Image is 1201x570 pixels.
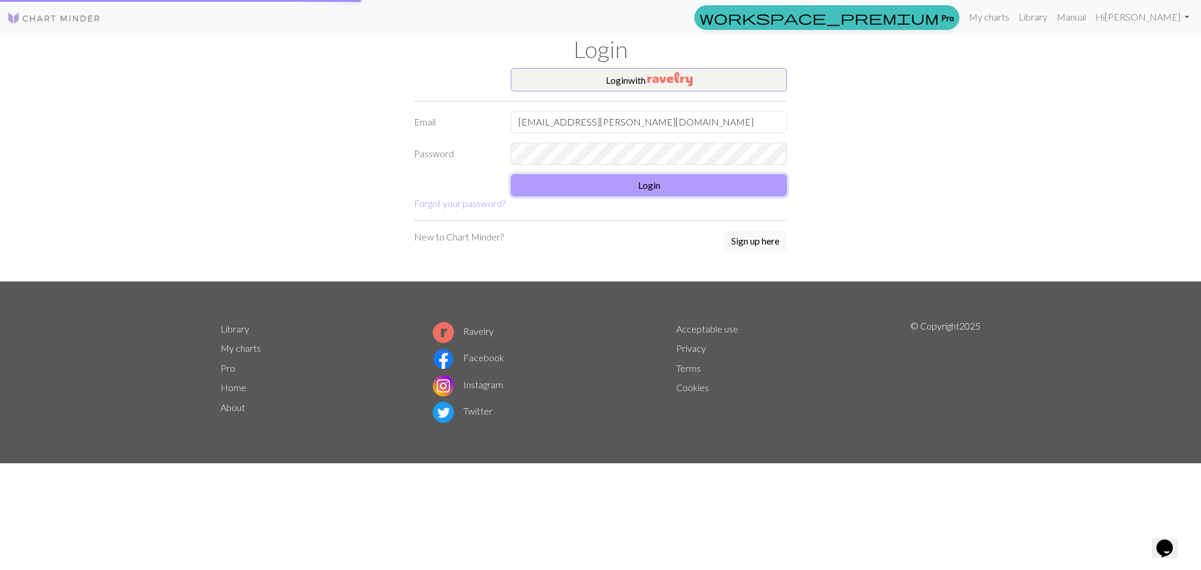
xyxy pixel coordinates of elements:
[220,362,235,374] a: Pro
[433,348,454,369] img: Facebook logo
[433,325,494,337] a: Ravelry
[1091,5,1194,29] a: Hi[PERSON_NAME]
[407,111,504,133] label: Email
[724,230,787,253] a: Sign up here
[964,5,1014,29] a: My charts
[7,11,101,25] img: Logo
[1152,523,1189,558] iframe: chat widget
[910,319,981,426] p: © Copyright 2025
[676,342,706,354] a: Privacy
[433,352,504,363] a: Facebook
[213,35,988,63] h1: Login
[700,9,939,26] span: workspace_premium
[433,375,454,396] img: Instagram logo
[433,322,454,343] img: Ravelry logo
[694,5,959,30] a: Pro
[220,402,245,413] a: About
[676,382,709,393] a: Cookies
[511,68,787,91] button: Loginwith
[1052,5,1091,29] a: Manual
[433,405,493,416] a: Twitter
[220,323,249,334] a: Library
[724,230,787,252] button: Sign up here
[676,362,701,374] a: Terms
[433,379,503,390] a: Instagram
[407,142,504,165] label: Password
[511,174,787,196] button: Login
[1014,5,1052,29] a: Library
[676,323,738,334] a: Acceptable use
[220,342,261,354] a: My charts
[414,198,505,209] a: Forgot your password?
[647,72,693,86] img: Ravelry
[433,402,454,423] img: Twitter logo
[220,382,246,393] a: Home
[414,230,504,244] p: New to Chart Minder?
